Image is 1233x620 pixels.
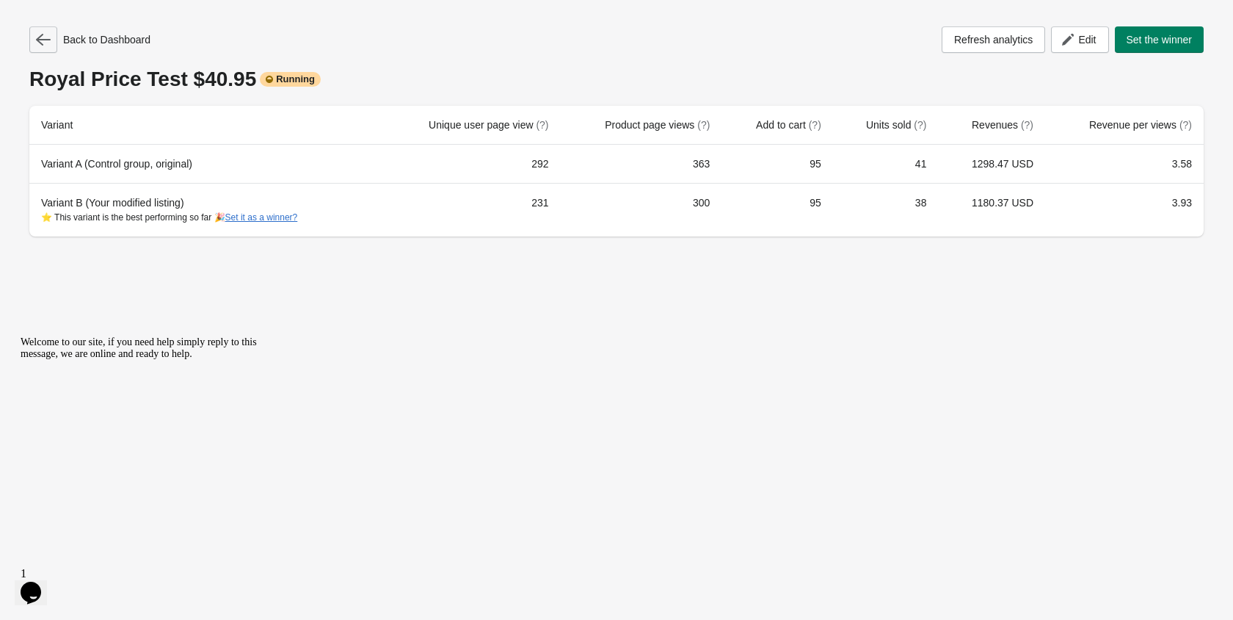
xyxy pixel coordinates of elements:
td: 363 [561,145,722,183]
div: Variant B (Your modified listing) [41,195,368,225]
td: 41 [833,145,939,183]
button: Set it as a winner? [225,212,298,223]
button: Edit [1051,26,1108,53]
div: ⭐ This variant is the best performing so far 🎉 [41,210,368,225]
span: Set the winner [1127,34,1193,46]
span: Welcome to our site, if you need help simply reply to this message, we are online and ready to help. [6,6,242,29]
div: Back to Dashboard [29,26,150,53]
span: Edit [1078,34,1096,46]
span: (?) [697,119,710,131]
button: Refresh analytics [942,26,1045,53]
td: 38 [833,183,939,237]
span: Unique user page view [429,119,548,131]
iframe: chat widget [15,331,279,554]
td: 1298.47 USD [938,145,1045,183]
span: Units sold [866,119,926,131]
td: 95 [721,183,832,237]
td: 292 [380,145,560,183]
span: Add to cart [756,119,821,131]
div: Welcome to our site, if you need help simply reply to this message, we are online and ready to help. [6,6,270,29]
td: 95 [721,145,832,183]
span: (?) [1179,119,1192,131]
th: Variant [29,106,380,145]
td: 3.58 [1045,145,1204,183]
span: Product page views [605,119,710,131]
td: 1180.37 USD [938,183,1045,237]
td: 300 [561,183,722,237]
span: Revenues [972,119,1033,131]
span: (?) [809,119,821,131]
span: (?) [1021,119,1033,131]
iframe: chat widget [15,561,62,605]
span: (?) [536,119,548,131]
div: Running [260,72,321,87]
td: 231 [380,183,560,237]
span: (?) [914,119,926,131]
span: Refresh analytics [954,34,1033,46]
span: Revenue per views [1089,119,1192,131]
button: Set the winner [1115,26,1204,53]
div: Variant A (Control group, original) [41,156,368,171]
div: Royal Price Test $40.95 [29,68,1204,91]
td: 3.93 [1045,183,1204,237]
